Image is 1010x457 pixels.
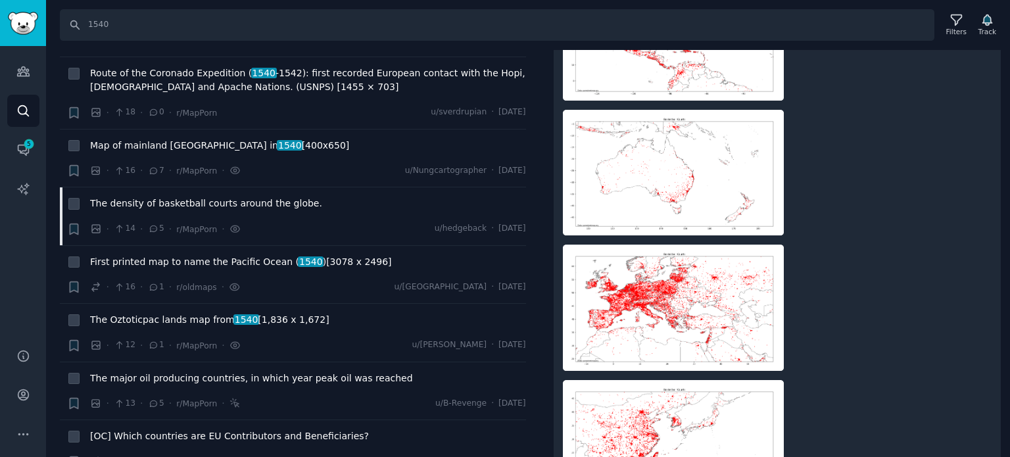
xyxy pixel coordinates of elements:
span: · [140,397,143,410]
span: 14 [114,223,135,235]
span: · [491,165,494,177]
span: r/MapPorn [176,108,217,118]
span: [DATE] [498,165,525,177]
span: · [169,164,172,178]
span: [DATE] [498,398,525,410]
a: The density of basketball courts around the globe. [90,197,322,210]
span: 1540 [277,140,302,151]
span: u/[GEOGRAPHIC_DATA] [394,281,487,293]
span: · [140,222,143,236]
span: 1540 [298,256,324,267]
span: 12 [114,339,135,351]
a: Map of mainland [GEOGRAPHIC_DATA] in1540[400x650] [90,139,349,153]
span: [DATE] [498,223,525,235]
span: [DATE] [498,107,525,118]
span: · [140,280,143,294]
span: 1 [148,281,164,293]
span: · [491,223,494,235]
span: [DATE] [498,281,525,293]
span: · [107,339,109,352]
span: Map of mainland [GEOGRAPHIC_DATA] in [400x650] [90,139,349,153]
span: · [107,397,109,410]
span: 5 [148,223,164,235]
span: The Oztoticpac lands map from [1,836 x 1,672] [90,313,329,327]
span: · [491,107,494,118]
span: u/B-Revenge [435,398,487,410]
div: Filters [946,27,967,36]
img: GummySearch logo [8,12,38,35]
a: The major oil producing countries, in which year peak oil was reached [90,372,413,385]
span: · [222,339,224,352]
a: The Oztoticpac lands map from1540[1,836 x 1,672] [90,313,329,327]
span: 1540 [233,314,259,325]
span: · [169,222,172,236]
span: · [107,106,109,120]
a: Route of the Coronado Expedition (1540-1542): first recorded European contact with the Hopi, [DEM... [90,66,526,94]
span: 16 [114,165,135,177]
span: [DATE] [498,339,525,351]
span: · [169,397,172,410]
span: · [140,164,143,178]
span: 13 [114,398,135,410]
button: Track [974,11,1001,39]
span: · [107,164,109,178]
a: [OC] Which countries are EU Contributors and Beneficiaries? [90,429,369,443]
span: · [222,280,224,294]
a: 5 [7,133,39,166]
span: 18 [114,107,135,118]
span: r/MapPorn [176,341,217,350]
span: · [491,339,494,351]
span: u/Nungcartographer [405,165,487,177]
span: · [169,106,172,120]
span: · [491,398,494,410]
span: · [107,222,109,236]
span: · [222,397,224,410]
div: Track [978,27,996,36]
span: · [169,280,172,294]
span: 1 [148,339,164,351]
span: u/[PERSON_NAME] [412,339,487,351]
span: u/hedgeback [435,223,487,235]
span: · [140,339,143,352]
span: 7 [148,165,164,177]
span: · [140,106,143,120]
span: · [222,222,224,236]
img: The density of basketball courts around the globe. [563,245,784,371]
span: 5 [148,398,164,410]
a: First printed map to name the Pacific Ocean (1540)[3078 x 2496] [90,255,392,269]
span: Route of the Coronado Expedition ( -1542): first recorded European contact with the Hopi, [DEMOGR... [90,66,526,94]
span: 16 [114,281,135,293]
span: 5 [23,139,35,149]
span: 1540 [251,68,277,78]
img: The density of basketball courts around the globe. [563,110,784,236]
span: First printed map to name the Pacific Ocean ( )[3078 x 2496] [90,255,392,269]
span: 0 [148,107,164,118]
span: · [169,339,172,352]
span: · [107,280,109,294]
span: · [491,281,494,293]
span: r/MapPorn [176,399,217,408]
input: Search Keyword [60,9,934,41]
span: u/sverdrupian [431,107,487,118]
span: r/MapPorn [176,225,217,234]
span: r/MapPorn [176,166,217,176]
span: · [222,164,224,178]
span: r/oldmaps [176,283,216,292]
